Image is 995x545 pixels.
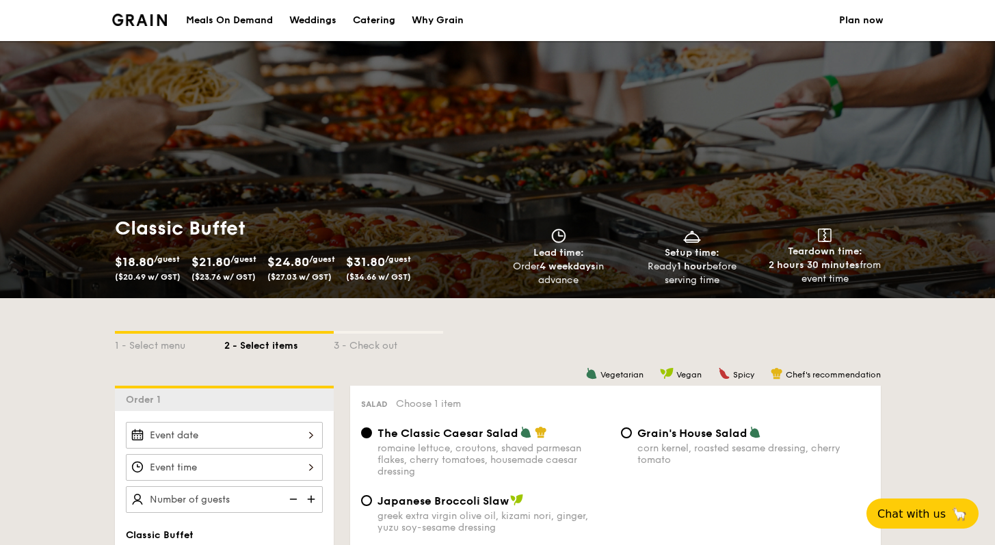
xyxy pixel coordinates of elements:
[535,426,547,438] img: icon-chef-hat.a58ddaea.svg
[126,422,323,449] input: Event date
[540,261,596,272] strong: 4 weekdays
[771,367,783,380] img: icon-chef-hat.a58ddaea.svg
[191,254,230,269] span: $21.80
[818,228,832,242] img: icon-teardown.65201eee.svg
[520,426,532,438] img: icon-vegetarian.fe4039eb.svg
[377,442,610,477] div: romaine lettuce, croutons, shaved parmesan flakes, cherry tomatoes, housemade caesar dressing
[154,254,180,264] span: /guest
[230,254,256,264] span: /guest
[749,426,761,438] img: icon-vegetarian.fe4039eb.svg
[361,399,388,409] span: Salad
[224,334,334,353] div: 2 - Select items
[621,427,632,438] input: Grain's House Saladcorn kernel, roasted sesame dressing, cherry tomato
[585,367,598,380] img: icon-vegetarian.fe4039eb.svg
[112,14,168,26] img: Grain
[676,370,702,380] span: Vegan
[718,367,730,380] img: icon-spicy.37a8142b.svg
[126,529,194,541] span: Classic Buffet
[361,427,372,438] input: The Classic Caesar Saladromaine lettuce, croutons, shaved parmesan flakes, cherry tomatoes, house...
[346,254,385,269] span: $31.80
[631,260,753,287] div: Ready before serving time
[361,495,372,506] input: Japanese Broccoli Slawgreek extra virgin olive oil, kizami nori, ginger, yuzu soy-sesame dressing
[786,370,881,380] span: Chef's recommendation
[377,494,509,507] span: Japanese Broccoli Slaw
[733,370,754,380] span: Spicy
[115,272,181,282] span: ($20.49 w/ GST)
[115,254,154,269] span: $18.80
[334,334,443,353] div: 3 - Check out
[302,486,323,512] img: icon-add.58712e84.svg
[396,398,461,410] span: Choose 1 item
[267,272,332,282] span: ($27.03 w/ GST)
[677,261,706,272] strong: 1 hour
[377,510,610,533] div: greek extra virgin olive oil, kizami nori, ginger, yuzu soy-sesame dressing
[191,272,256,282] span: ($23.76 w/ GST)
[498,260,620,287] div: Order in advance
[126,394,166,406] span: Order 1
[126,486,323,513] input: Number of guests
[600,370,644,380] span: Vegetarian
[126,454,323,481] input: Event time
[637,427,747,440] span: Grain's House Salad
[877,507,946,520] span: Chat with us
[377,427,518,440] span: The Classic Caesar Salad
[282,486,302,512] img: icon-reduce.1d2dbef1.svg
[115,216,492,241] h1: Classic Buffet
[533,247,584,258] span: Lead time:
[112,14,168,26] a: Logotype
[682,228,702,243] img: icon-dish.430c3a2e.svg
[637,442,870,466] div: corn kernel, roasted sesame dressing, cherry tomato
[548,228,569,243] img: icon-clock.2db775ea.svg
[665,247,719,258] span: Setup time:
[788,245,862,257] span: Teardown time:
[764,258,886,286] div: from event time
[510,494,524,506] img: icon-vegan.f8ff3823.svg
[769,259,860,271] strong: 2 hours 30 minutes
[660,367,674,380] img: icon-vegan.f8ff3823.svg
[115,334,224,353] div: 1 - Select menu
[267,254,309,269] span: $24.80
[346,272,411,282] span: ($34.66 w/ GST)
[309,254,335,264] span: /guest
[951,506,968,522] span: 🦙
[385,254,411,264] span: /guest
[866,499,979,529] button: Chat with us🦙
